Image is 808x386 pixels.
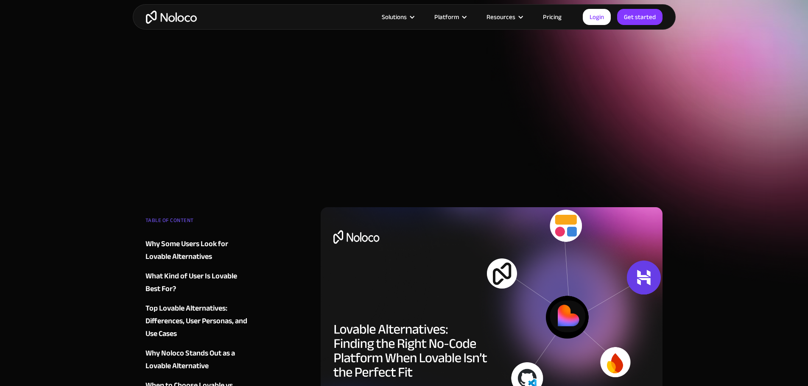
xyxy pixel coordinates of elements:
[145,238,248,263] a: Why Some Users Look for Lovable Alternatives
[145,270,248,295] a: What Kind of User Is Lovable Best For?
[382,11,407,22] div: Solutions
[434,11,459,22] div: Platform
[424,11,476,22] div: Platform
[146,11,197,24] a: home
[583,9,611,25] a: Login
[371,11,424,22] div: Solutions
[145,347,248,372] a: Why Noloco Stands Out as a Lovable Alternative
[617,9,663,25] a: Get started
[476,11,532,22] div: Resources
[532,11,572,22] a: Pricing
[145,302,248,340] a: Top Lovable Alternatives: Differences, User Personas, and Use Cases‍
[486,11,515,22] div: Resources
[145,214,248,231] div: TABLE OF CONTENT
